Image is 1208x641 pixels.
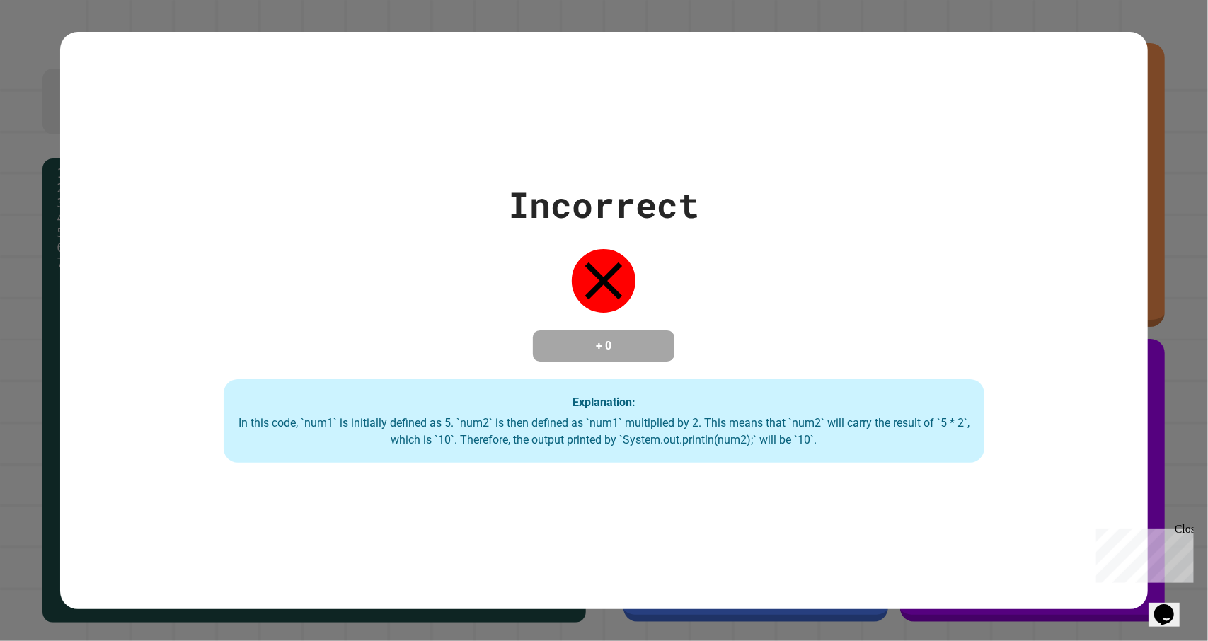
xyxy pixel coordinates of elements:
[573,395,635,409] strong: Explanation:
[1091,523,1194,583] iframe: chat widget
[508,178,699,231] div: Incorrect
[547,337,660,354] h4: + 0
[1149,584,1194,627] iframe: chat widget
[6,6,98,90] div: Chat with us now!Close
[238,415,970,449] div: In this code, `num1` is initially defined as 5. `num2` is then defined as `num1` multiplied by 2....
